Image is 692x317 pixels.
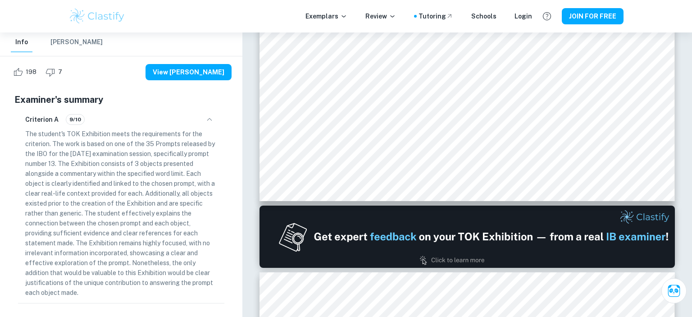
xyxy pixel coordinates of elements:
p: The student's TOK Exhibition meets the requirements for the criterion. The work is based on one o... [25,129,217,298]
button: Info [11,32,32,52]
h6: Criterion A [25,115,59,124]
button: JOIN FOR FREE [562,8,624,24]
h5: Examiner's summary [14,93,228,106]
img: Ad [259,206,675,268]
span: 9/10 [66,115,84,124]
span: 7 [53,68,67,77]
a: Login [514,11,532,21]
button: [PERSON_NAME] [50,32,103,52]
span: 198 [21,68,41,77]
button: Help and Feedback [539,9,555,24]
p: Review [365,11,396,21]
a: Schools [471,11,496,21]
div: Like [11,65,41,79]
button: Ask Clai [661,278,687,303]
button: View [PERSON_NAME] [146,64,232,80]
p: Exemplars [305,11,347,21]
div: Dislike [43,65,67,79]
a: Tutoring [419,11,453,21]
img: Clastify logo [68,7,126,25]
